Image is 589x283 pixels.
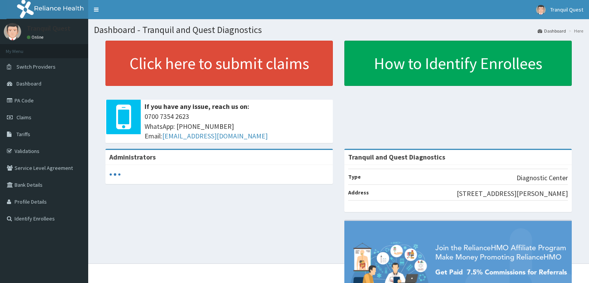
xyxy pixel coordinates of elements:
b: Administrators [109,153,156,161]
b: Address [348,189,369,196]
span: Tariffs [16,131,30,138]
span: 0700 7354 2623 WhatsApp: [PHONE_NUMBER] Email: [145,112,329,141]
a: [EMAIL_ADDRESS][DOMAIN_NAME] [162,132,268,140]
h1: Dashboard - Tranquil and Quest Diagnostics [94,25,583,35]
a: How to Identify Enrollees [344,41,572,86]
img: User Image [4,23,21,40]
span: Claims [16,114,31,121]
img: User Image [536,5,546,15]
p: Diagnostic Center [517,173,568,183]
li: Here [567,28,583,34]
a: Dashboard [538,28,566,34]
svg: audio-loading [109,169,121,180]
b: Type [348,173,361,180]
span: Switch Providers [16,63,56,70]
p: Tranquil Quest [27,25,71,32]
b: If you have any issue, reach us on: [145,102,249,111]
span: Dashboard [16,80,41,87]
p: [STREET_ADDRESS][PERSON_NAME] [457,189,568,199]
a: Click here to submit claims [105,41,333,86]
strong: Tranquil and Quest Diagnostics [348,153,445,161]
a: Online [27,35,45,40]
span: Tranquil Quest [550,6,583,13]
